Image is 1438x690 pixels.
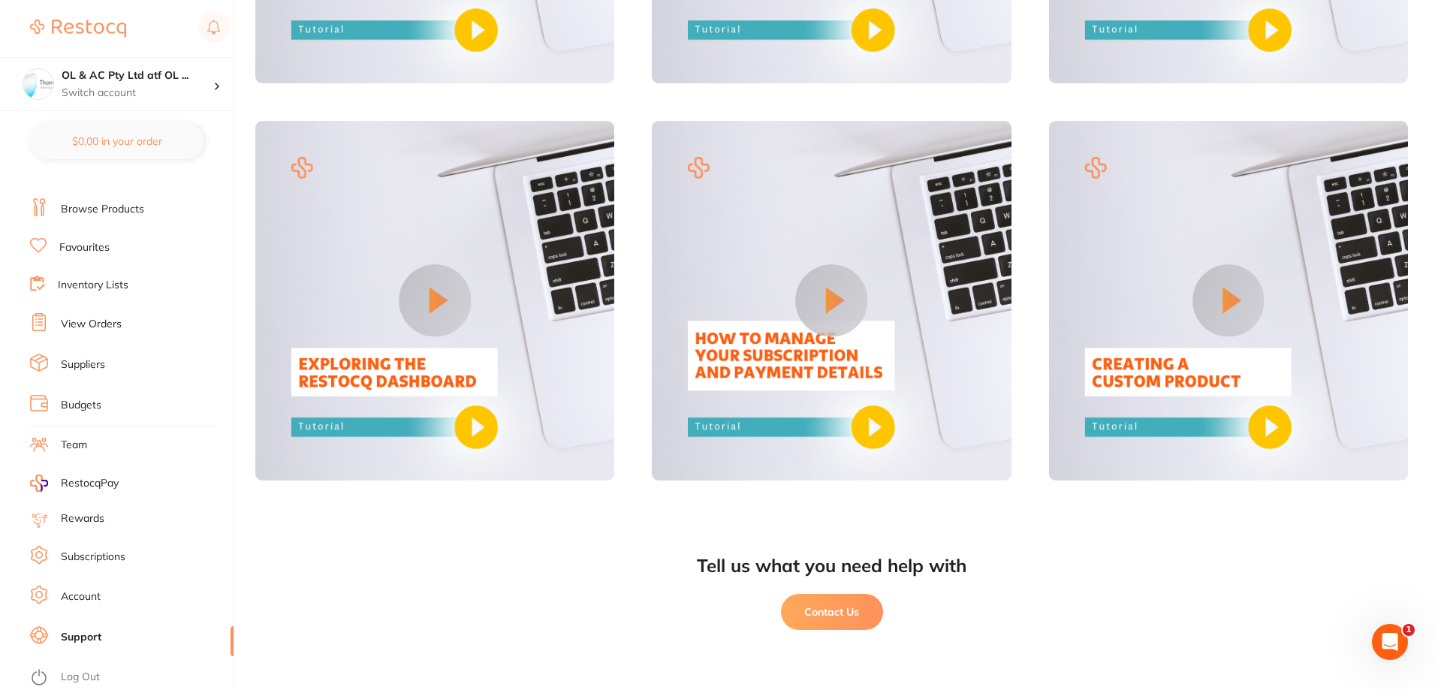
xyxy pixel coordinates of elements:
[61,438,87,453] a: Team
[61,550,125,565] a: Subscriptions
[30,20,126,38] img: Restocq Logo
[781,594,883,630] button: Contact Us
[59,240,110,255] a: Favourites
[1372,624,1408,660] iframe: Intercom live chat
[30,475,48,492] img: RestocqPay
[61,511,104,526] a: Rewards
[255,556,1408,577] div: Tell us what you need help with
[30,475,119,492] a: RestocqPay
[23,69,53,99] img: OL & AC Pty Ltd atf OL & AC Trust t/a Thornbury Family Dental
[61,589,101,604] a: Account
[61,670,100,685] a: Log Out
[61,317,122,332] a: View Orders
[30,11,126,46] a: Restocq Logo
[61,202,144,217] a: Browse Products
[61,357,105,372] a: Suppliers
[255,121,614,480] img: Video 10
[255,594,1408,630] a: Contact Us
[652,121,1011,480] img: Video 11
[1403,624,1415,636] span: 1
[62,68,213,83] h4: OL & AC Pty Ltd atf OL & AC Trust t/a Thornbury Family Dental
[61,398,101,413] a: Budgets
[1049,121,1408,480] img: Video 12
[61,476,119,491] span: RestocqPay
[58,278,128,293] a: Inventory Lists
[61,630,101,645] a: Support
[62,86,213,101] p: Switch account
[30,666,229,690] button: Log Out
[30,123,203,159] button: $0.00 in your order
